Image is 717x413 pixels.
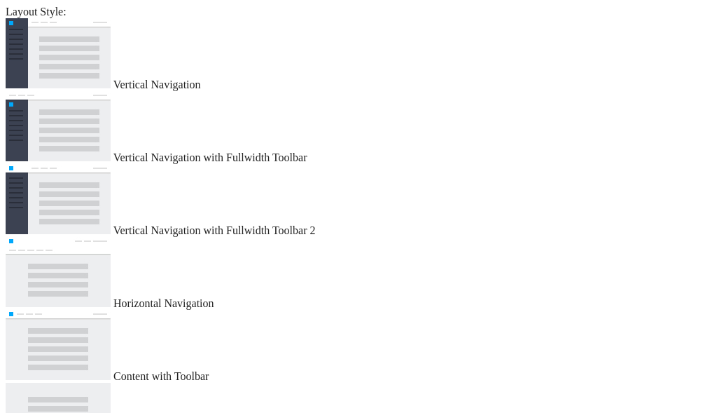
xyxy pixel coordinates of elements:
md-radio-button: Horizontal Navigation [6,237,711,310]
div: Layout Style: [6,6,711,18]
span: Vertical Navigation with Fullwidth Toolbar 2 [113,224,316,236]
md-radio-button: Vertical Navigation [6,18,711,91]
img: vertical-nav.jpg [6,18,111,88]
md-radio-button: Vertical Navigation with Fullwidth Toolbar 2 [6,164,711,237]
span: Vertical Navigation with Fullwidth Toolbar [113,151,307,163]
img: horizontal-nav.jpg [6,237,111,307]
span: Content with Toolbar [113,370,209,382]
img: vertical-nav-with-full-toolbar.jpg [6,91,111,161]
span: Vertical Navigation [113,79,201,90]
md-radio-button: Vertical Navigation with Fullwidth Toolbar [6,91,711,164]
img: content-with-toolbar.jpg [6,310,111,380]
md-radio-button: Content with Toolbar [6,310,711,383]
span: Horizontal Navigation [113,297,214,309]
img: vertical-nav-with-full-toolbar-2.jpg [6,164,111,234]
